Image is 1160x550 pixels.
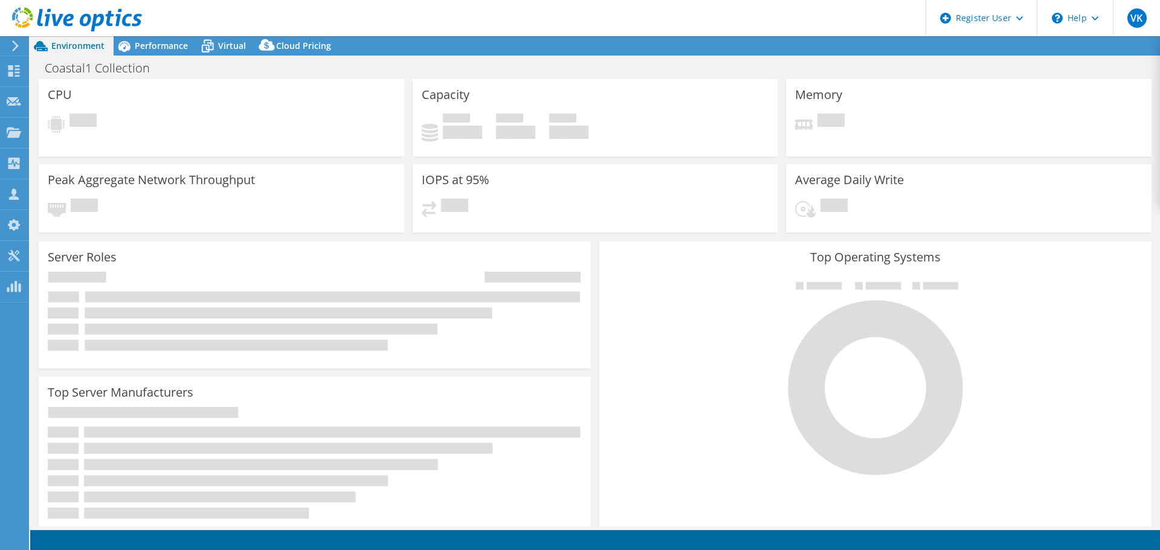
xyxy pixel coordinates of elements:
[1127,8,1147,28] span: VK
[422,88,469,101] h3: Capacity
[48,251,117,264] h3: Server Roles
[48,173,255,187] h3: Peak Aggregate Network Throughput
[135,40,188,51] span: Performance
[1052,13,1063,24] svg: \n
[48,88,72,101] h3: CPU
[608,251,1142,264] h3: Top Operating Systems
[71,199,98,215] span: Pending
[276,40,331,51] span: Cloud Pricing
[218,40,246,51] span: Virtual
[496,126,535,139] h4: 0 GiB
[441,199,468,215] span: Pending
[443,126,482,139] h4: 0 GiB
[496,114,523,126] span: Free
[422,173,489,187] h3: IOPS at 95%
[39,62,169,75] h1: Coastal1 Collection
[69,114,97,130] span: Pending
[51,40,105,51] span: Environment
[549,126,588,139] h4: 0 GiB
[820,199,848,215] span: Pending
[48,386,193,399] h3: Top Server Manufacturers
[443,114,470,126] span: Used
[817,114,845,130] span: Pending
[795,173,904,187] h3: Average Daily Write
[795,88,842,101] h3: Memory
[549,114,576,126] span: Total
